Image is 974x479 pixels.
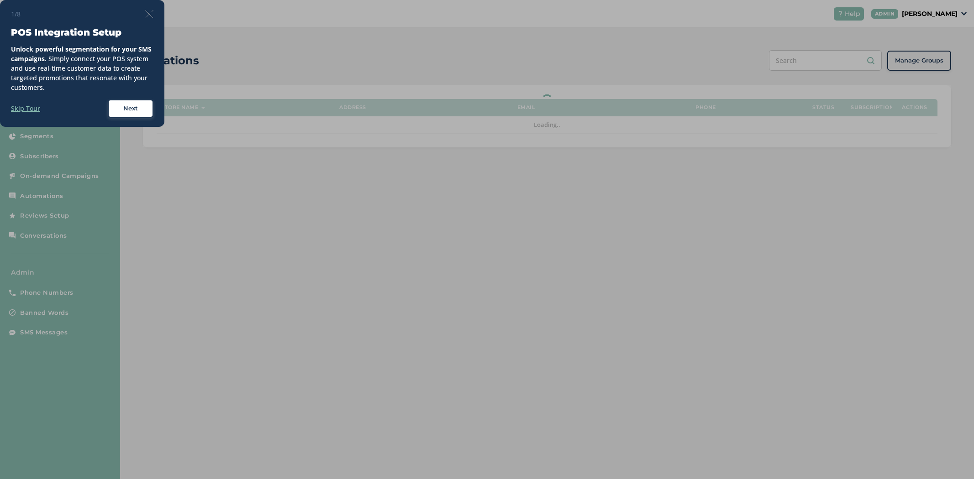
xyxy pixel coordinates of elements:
[11,45,152,63] strong: Unlock powerful segmentation for your SMS campaigns
[123,104,138,113] span: Next
[11,104,40,113] label: Skip Tour
[145,10,153,18] img: icon-close-thin-accent-606ae9a3.svg
[11,9,21,19] span: 1/8
[108,99,153,118] button: Next
[928,435,974,479] iframe: Chat Widget
[11,44,153,92] div: . Simply connect your POS system and use real-time customer data to create targeted promotions th...
[11,26,153,39] h3: POS Integration Setup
